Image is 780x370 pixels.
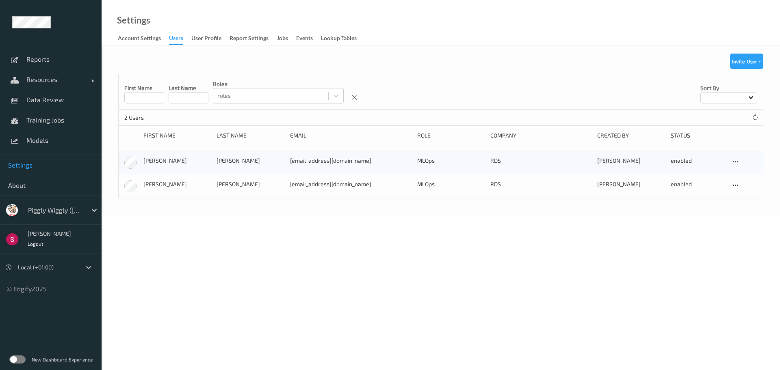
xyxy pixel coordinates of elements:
div: [EMAIL_ADDRESS][DOMAIN_NAME] [290,180,412,188]
div: [PERSON_NAME] [143,157,211,165]
a: events [296,33,321,44]
div: Lookup Tables [321,34,357,44]
a: Lookup Tables [321,33,365,44]
div: Report Settings [230,34,269,44]
div: MLOps [417,180,485,188]
div: [PERSON_NAME] [597,180,665,188]
p: roles [213,80,344,88]
a: users [169,33,191,45]
div: First Name [143,131,211,140]
div: [EMAIL_ADDRESS][DOMAIN_NAME] [290,157,412,165]
div: Role [417,131,485,140]
div: RDS [490,180,591,188]
div: User Profile [191,34,221,44]
a: User Profile [191,33,230,44]
p: 2 Users [124,114,185,122]
div: [PERSON_NAME] [597,157,665,165]
div: [PERSON_NAME] [217,157,284,165]
div: enabled [671,180,725,188]
div: Created By [597,131,665,140]
a: Settings [117,16,150,24]
div: users [169,34,183,45]
div: RDS [490,157,591,165]
div: Company [490,131,591,140]
div: Jobs [277,34,288,44]
p: Last Name [169,84,208,92]
div: Account Settings [118,34,161,44]
p: First Name [124,84,164,92]
button: Invite User + [730,54,763,69]
div: Email [290,131,412,140]
div: enabled [671,157,725,165]
div: [PERSON_NAME] [143,180,211,188]
div: MLOps [417,157,485,165]
a: Report Settings [230,33,277,44]
p: Sort by [700,84,757,92]
a: Account Settings [118,33,169,44]
div: Last Name [217,131,284,140]
div: events [296,34,313,44]
div: Status [671,131,725,140]
a: Jobs [277,33,296,44]
div: [PERSON_NAME] [217,180,284,188]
